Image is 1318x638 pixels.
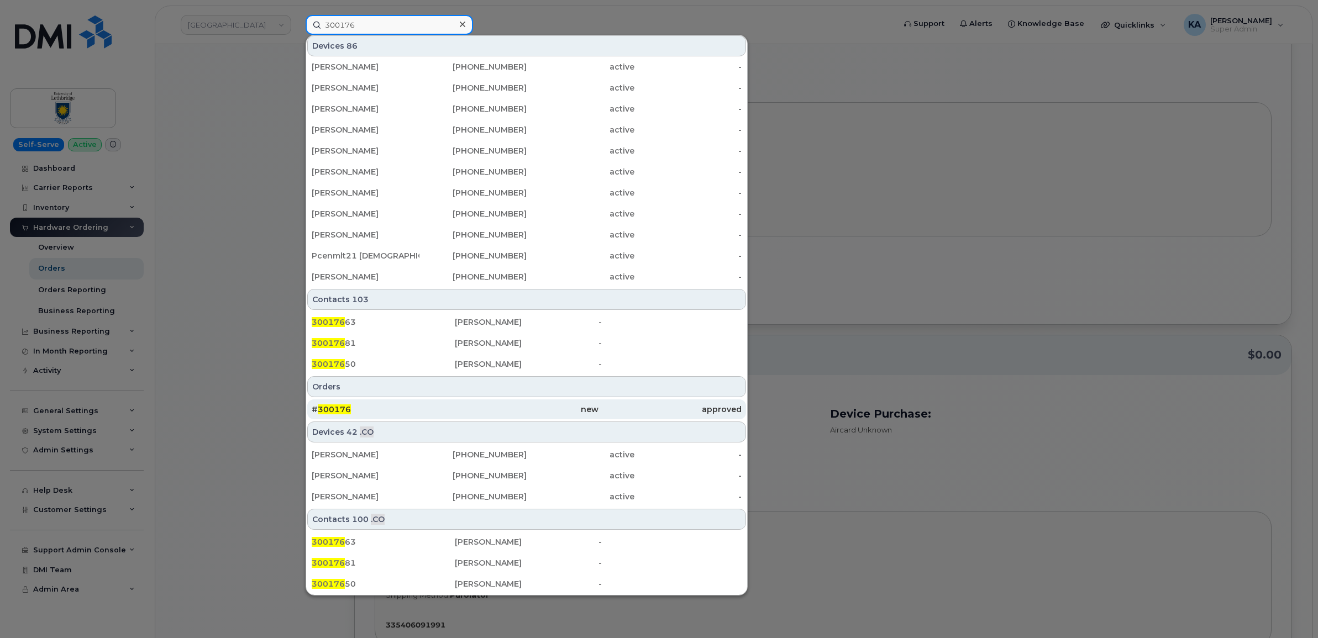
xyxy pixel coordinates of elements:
div: 81 [312,338,455,349]
div: active [527,271,634,282]
span: 300176 [312,579,345,589]
div: [PHONE_NUMBER] [419,145,527,156]
div: - [598,578,742,589]
a: [PERSON_NAME][PHONE_NUMBER]active- [307,99,746,119]
div: [PERSON_NAME] [455,317,598,328]
div: new [455,404,598,415]
div: active [527,103,634,114]
div: - [598,557,742,568]
div: 63 [312,317,455,328]
div: # [312,404,455,415]
div: 50 [312,578,455,589]
div: active [527,491,634,502]
a: 30017663[PERSON_NAME]- [307,532,746,552]
div: 63 [312,536,455,547]
div: - [634,229,742,240]
div: [PERSON_NAME] [312,229,419,240]
div: [PERSON_NAME] [455,557,598,568]
a: [PERSON_NAME][PHONE_NUMBER]active- [307,487,746,507]
div: - [598,358,742,370]
div: approved [598,404,742,415]
div: [PERSON_NAME] [312,271,419,282]
a: #300176newapproved [307,399,746,419]
span: 300176 [312,338,345,348]
div: active [527,470,634,481]
a: [PERSON_NAME][PHONE_NUMBER]active- [307,162,746,182]
a: 30017650[PERSON_NAME]- [307,354,746,374]
div: - [634,271,742,282]
div: active [527,124,634,135]
div: - [634,491,742,502]
div: active [527,61,634,72]
div: - [634,187,742,198]
div: [PERSON_NAME] [312,61,419,72]
div: [PHONE_NUMBER] [419,271,527,282]
div: 81 [312,557,455,568]
a: [PERSON_NAME][PHONE_NUMBER]active- [307,57,746,77]
div: [PHONE_NUMBER] [419,187,527,198]
div: active [527,229,634,240]
div: active [527,145,634,156]
input: Find something... [306,15,473,35]
div: Contacts [307,509,746,530]
span: 300176 [312,359,345,369]
div: - [634,145,742,156]
div: - [634,166,742,177]
span: 300176 [312,317,345,327]
div: Orders [307,376,746,397]
div: [PHONE_NUMBER] [419,470,527,481]
div: [PERSON_NAME] [312,470,419,481]
div: [PERSON_NAME] [312,124,419,135]
div: [PERSON_NAME] [312,208,419,219]
span: 300176 [318,404,351,414]
div: active [527,449,634,460]
a: [PERSON_NAME][PHONE_NUMBER]active- [307,78,746,98]
a: [PERSON_NAME][PHONE_NUMBER]active- [307,183,746,203]
div: [PHONE_NUMBER] [419,449,527,460]
a: [PERSON_NAME][PHONE_NUMBER]active- [307,120,746,140]
span: 300176 [312,558,345,568]
div: [PHONE_NUMBER] [419,250,527,261]
div: [PHONE_NUMBER] [419,491,527,502]
div: [PHONE_NUMBER] [419,229,527,240]
span: 300176 [312,537,345,547]
div: Devices [307,35,746,56]
div: [PERSON_NAME] [312,166,419,177]
div: [PERSON_NAME] [312,82,419,93]
div: active [527,82,634,93]
div: active [527,208,634,219]
div: [PERSON_NAME] [455,358,598,370]
div: - [634,208,742,219]
a: [PERSON_NAME][PHONE_NUMBER]active- [307,445,746,465]
a: Pcenmlt21 [DEMOGRAPHIC_DATA][PERSON_NAME] E Sim[PHONE_NUMBER]active- [307,246,746,266]
div: - [634,250,742,261]
span: 86 [346,40,358,51]
div: - [634,61,742,72]
span: 100 [352,514,369,525]
div: [PHONE_NUMBER] [419,124,527,135]
span: .CO [360,426,374,437]
div: Pcenmlt21 [DEMOGRAPHIC_DATA][PERSON_NAME] E Sim [312,250,419,261]
a: [PERSON_NAME][PHONE_NUMBER]active- [307,141,746,161]
div: - [634,82,742,93]
div: 50 [312,358,455,370]
div: [PERSON_NAME] [455,338,598,349]
div: - [634,124,742,135]
a: [PERSON_NAME][PHONE_NUMBER]active- [307,466,746,486]
a: [PERSON_NAME][PHONE_NUMBER]active- [307,267,746,287]
span: .CO [371,514,385,525]
div: active [527,187,634,198]
a: 30017681[PERSON_NAME]- [307,333,746,353]
div: [PERSON_NAME] [312,187,419,198]
a: 30017650[PERSON_NAME]- [307,574,746,594]
a: 30017681[PERSON_NAME]- [307,553,746,573]
div: Contacts [307,289,746,310]
a: 30017663[PERSON_NAME]- [307,312,746,332]
span: 103 [352,294,369,305]
div: [PERSON_NAME] [312,449,419,460]
div: [PHONE_NUMBER] [419,61,527,72]
div: - [598,536,742,547]
div: active [527,166,634,177]
div: [PERSON_NAME] [312,103,419,114]
div: [PHONE_NUMBER] [419,166,527,177]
